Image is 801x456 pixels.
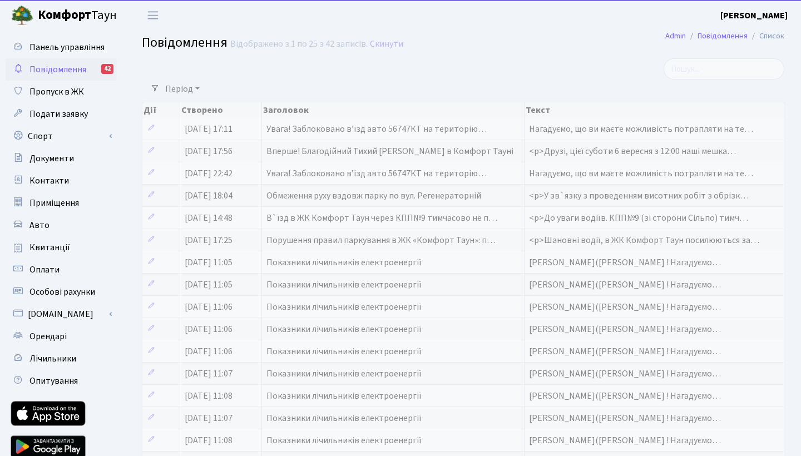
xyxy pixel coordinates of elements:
span: [DATE] 11:08 [185,434,233,447]
span: Нагадуємо, що ви маєте можливість потрапляти на те… [529,167,753,180]
span: Обмеження руху вздовж парку по вул. Регенераторній [266,190,481,202]
a: Скинути [370,39,403,49]
a: Особові рахунки [6,281,117,303]
a: Контакти [6,170,117,192]
span: Показники лічильників електроенергії [266,434,422,447]
span: [PERSON_NAME]([PERSON_NAME] ! Нагадуємо… [529,279,721,291]
a: Період [161,80,204,98]
span: В`їзд в ЖК Комфорт Таун через КПП№9 тимчасово не п… [266,212,497,224]
th: Дії [142,102,180,118]
nav: breadcrumb [649,24,801,48]
span: [DATE] 11:06 [185,345,233,358]
a: Документи [6,147,117,170]
a: Панель управління [6,36,117,58]
span: [PERSON_NAME]([PERSON_NAME] ! Нагадуємо… [529,434,721,447]
div: 42 [101,64,113,74]
button: Переключити навігацію [139,6,167,24]
a: Подати заявку [6,103,117,125]
span: Показники лічильників електроенергії [266,412,422,424]
a: [PERSON_NAME] [720,9,788,22]
a: Оплати [6,259,117,281]
a: Лічильники [6,348,117,370]
span: Порушення правил паркування в ЖК «Комфорт Таун»: п… [266,234,496,246]
li: Список [748,30,784,42]
span: Лічильники [29,353,76,365]
span: [DATE] 14:48 [185,212,233,224]
span: Подати заявку [29,108,88,120]
span: Нагадуємо, що ви маєте можливість потрапляти на те… [529,123,753,135]
span: [PERSON_NAME]([PERSON_NAME] ! Нагадуємо… [529,256,721,269]
span: Показники лічильників електроенергії [266,368,422,380]
span: <p>У зв`язку з проведенням висотних робіт з обрізк… [529,190,749,202]
span: Документи [29,152,74,165]
span: [PERSON_NAME]([PERSON_NAME] ! Нагадуємо… [529,368,721,380]
div: Відображено з 1 по 25 з 42 записів. [230,39,368,49]
span: [PERSON_NAME]([PERSON_NAME] ! Нагадуємо… [529,323,721,335]
span: <p>Друзі, цієї суботи 6 вересня з 12:00 наші мешка… [529,145,736,157]
th: Заголовок [262,102,525,118]
a: Повідомлення42 [6,58,117,81]
span: Квитанції [29,241,70,254]
span: [DATE] 11:07 [185,412,233,424]
input: Пошук... [664,58,784,80]
a: Опитування [6,370,117,392]
span: Пропуск в ЖК [29,86,84,98]
img: logo.png [11,4,33,27]
span: Показники лічильників електроенергії [266,390,422,402]
span: Показники лічильників електроенергії [266,256,422,269]
span: [PERSON_NAME]([PERSON_NAME] ! Нагадуємо… [529,345,721,358]
a: Квитанції [6,236,117,259]
span: [PERSON_NAME]([PERSON_NAME] ! Нагадуємо… [529,412,721,424]
span: [PERSON_NAME]([PERSON_NAME] ! Нагадуємо… [529,390,721,402]
span: [DATE] 11:06 [185,323,233,335]
span: [DATE] 11:08 [185,390,233,402]
th: Створено [180,102,262,118]
span: [DATE] 17:11 [185,123,233,135]
span: [DATE] 18:04 [185,190,233,202]
b: Комфорт [38,6,91,24]
a: Admin [665,30,686,42]
span: Опитування [29,375,78,387]
span: Вперше! Благодійний Тихий [PERSON_NAME] в Комфорт Тауні [266,145,513,157]
span: <p>До уваги водіїв. КПП№9 (зі сторони Сільпо) тимч… [529,212,748,224]
span: Повідомлення [142,33,228,52]
span: [DATE] 17:56 [185,145,233,157]
th: Текст [525,102,784,118]
a: [DOMAIN_NAME] [6,303,117,325]
span: Увага! Заблоковано вʼїзд авто 56747КТ на територію… [266,167,487,180]
a: Пропуск в ЖК [6,81,117,103]
span: Панель управління [29,41,105,53]
span: Показники лічильників електроенергії [266,323,422,335]
span: Увага! Заблоковано вʼїзд авто 56747КТ на територію… [266,123,487,135]
span: Показники лічильників електроенергії [266,279,422,291]
span: Показники лічильників електроенергії [266,301,422,313]
span: [DATE] 17:25 [185,234,233,246]
span: [DATE] 11:06 [185,301,233,313]
span: [PERSON_NAME]([PERSON_NAME] ! Нагадуємо… [529,301,721,313]
a: Авто [6,214,117,236]
span: [DATE] 11:05 [185,279,233,291]
a: Повідомлення [698,30,748,42]
a: Орендарі [6,325,117,348]
span: [DATE] 11:07 [185,368,233,380]
span: Особові рахунки [29,286,95,298]
span: [DATE] 11:05 [185,256,233,269]
span: Таун [38,6,117,25]
span: Приміщення [29,197,79,209]
span: Контакти [29,175,69,187]
span: [DATE] 22:42 [185,167,233,180]
span: Оплати [29,264,60,276]
span: Авто [29,219,50,231]
span: Повідомлення [29,63,86,76]
a: Приміщення [6,192,117,214]
span: Орендарі [29,330,67,343]
span: Показники лічильників електроенергії [266,345,422,358]
span: <p>Шановні водії, в ЖК Комфорт Таун посилюються за… [529,234,759,246]
a: Спорт [6,125,117,147]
